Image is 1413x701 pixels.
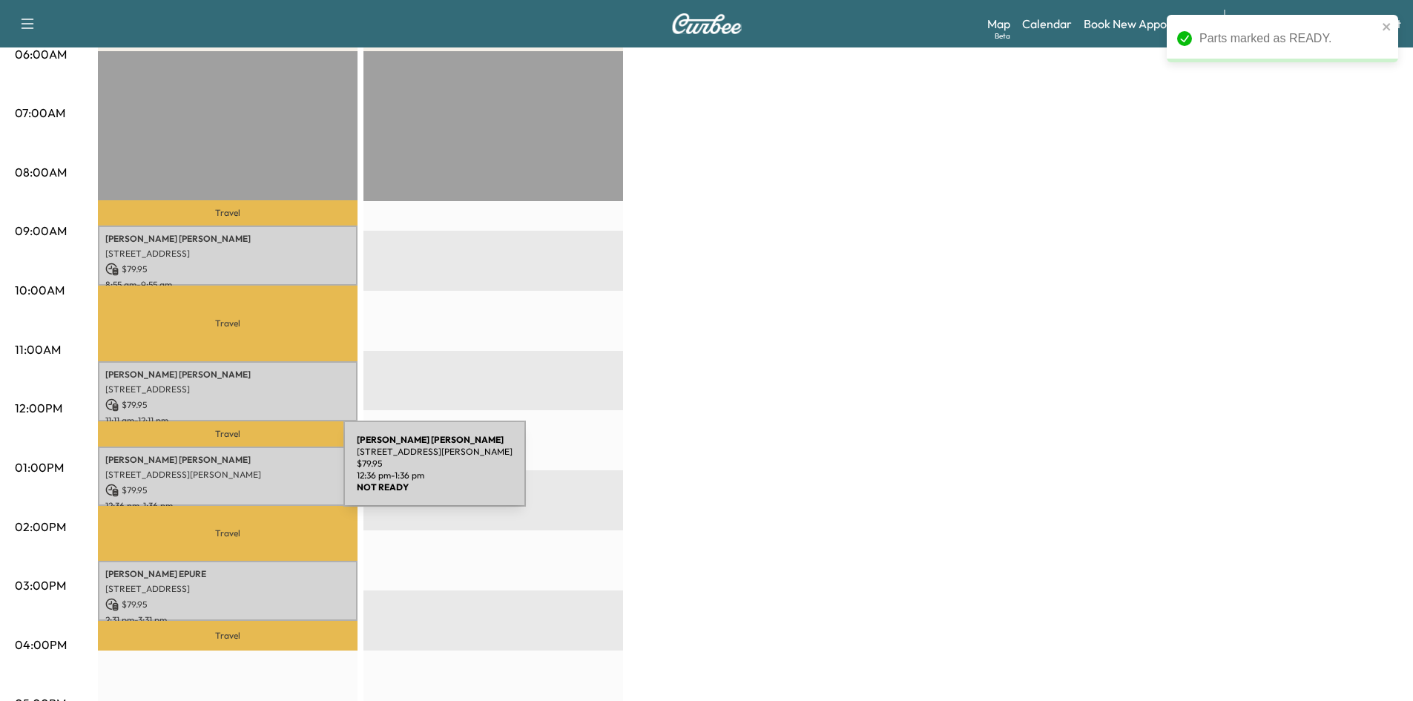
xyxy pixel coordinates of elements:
p: $ 79.95 [357,458,513,470]
p: 2:31 pm - 3:31 pm [105,614,350,626]
p: [STREET_ADDRESS] [105,384,350,395]
p: $ 79.95 [105,398,350,412]
p: 09:00AM [15,222,67,240]
div: Parts marked as READY. [1199,30,1377,47]
p: 11:11 am - 12:11 pm [105,415,350,427]
p: 03:00PM [15,576,66,594]
p: 12:36 pm - 1:36 pm [105,500,350,512]
p: 02:00PM [15,518,66,536]
p: [STREET_ADDRESS][PERSON_NAME] [357,446,513,458]
a: Book New Appointment [1084,15,1209,33]
p: 04:00PM [15,636,67,654]
p: [PERSON_NAME] EPURE [105,568,350,580]
p: Travel [98,200,358,226]
p: 08:00AM [15,163,67,181]
b: [PERSON_NAME] [PERSON_NAME] [357,434,504,445]
p: Travel [98,286,358,361]
a: MapBeta [987,15,1010,33]
p: 12:36 pm - 1:36 pm [357,470,513,481]
p: $ 79.95 [105,598,350,611]
div: Beta [995,30,1010,42]
img: Curbee Logo [671,13,742,34]
b: NOT READY [357,481,409,493]
p: 06:00AM [15,45,67,63]
p: 12:00PM [15,399,62,417]
p: [STREET_ADDRESS] [105,248,350,260]
button: close [1382,21,1392,33]
a: Calendar [1022,15,1072,33]
p: $ 79.95 [105,484,350,497]
p: $ 79.95 [105,263,350,276]
p: [PERSON_NAME] [PERSON_NAME] [105,454,350,466]
p: [STREET_ADDRESS][PERSON_NAME] [105,469,350,481]
p: [PERSON_NAME] [PERSON_NAME] [105,369,350,381]
p: 11:00AM [15,340,61,358]
p: Travel [98,506,358,561]
p: 01:00PM [15,458,64,476]
p: Travel [98,621,358,651]
p: [STREET_ADDRESS] [105,583,350,595]
p: 07:00AM [15,104,65,122]
p: 10:00AM [15,281,65,299]
p: Travel [98,421,358,447]
p: 8:55 am - 9:55 am [105,279,350,291]
p: [PERSON_NAME] [PERSON_NAME] [105,233,350,245]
